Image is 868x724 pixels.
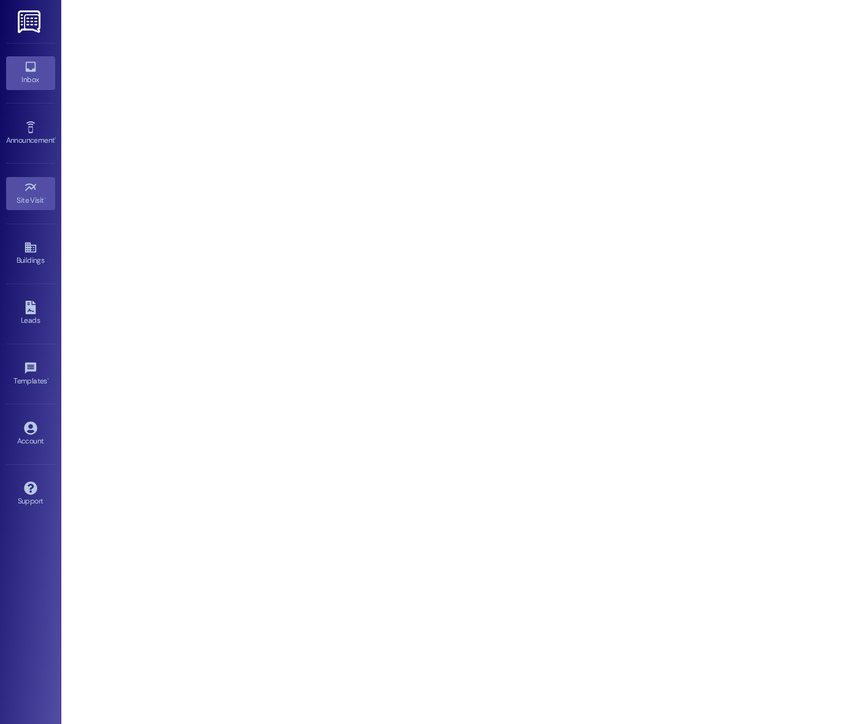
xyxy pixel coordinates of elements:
a: Templates • [6,358,55,391]
span: • [47,375,49,383]
img: ResiDesk Logo [18,10,43,33]
a: Site Visit • [6,177,55,210]
span: • [44,194,46,203]
a: Inbox [6,56,55,89]
a: Support [6,478,55,511]
a: Leads [6,297,55,330]
a: Buildings [6,237,55,270]
a: Account [6,418,55,451]
span: • [55,134,56,143]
